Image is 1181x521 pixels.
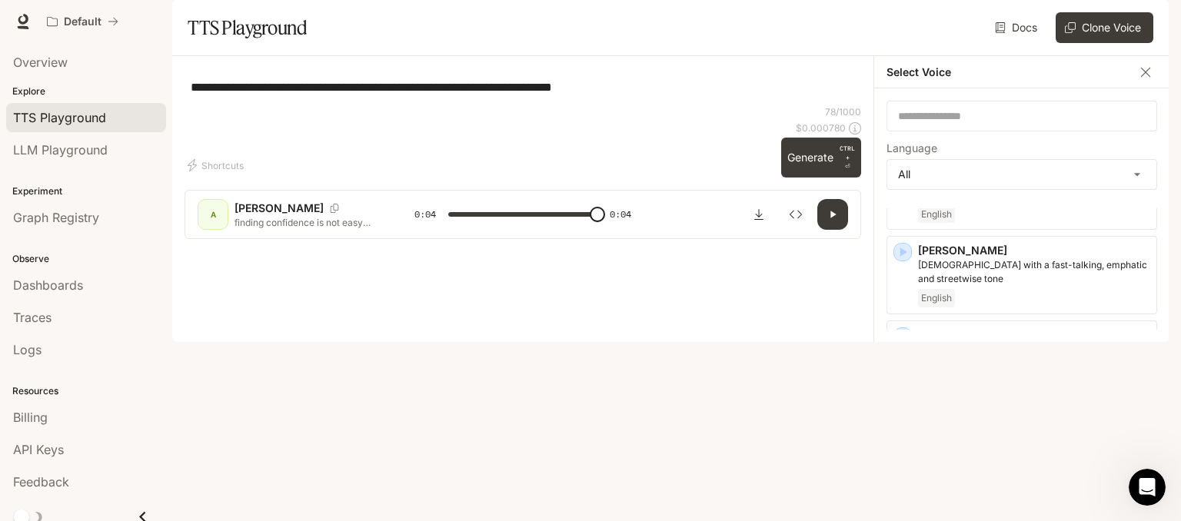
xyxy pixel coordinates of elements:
[64,15,101,28] p: Default
[918,289,955,307] span: English
[781,138,861,178] button: GenerateCTRL +⏎
[887,160,1156,189] div: All
[918,243,1150,258] p: [PERSON_NAME]
[825,105,861,118] p: 78 / 1000
[610,207,631,222] span: 0:04
[40,6,125,37] button: All workspaces
[918,258,1150,286] p: Male with a fast-talking, emphatic and streetwise tone
[840,144,855,162] p: CTRL +
[780,199,811,230] button: Inspect
[1129,469,1166,506] iframe: Intercom live chat
[918,205,955,224] span: English
[918,327,1150,343] p: [PERSON_NAME]
[185,153,250,178] button: Shortcuts
[887,143,937,154] p: Language
[744,199,774,230] button: Download audio
[1056,12,1153,43] button: Clone Voice
[324,204,345,213] button: Copy Voice ID
[414,207,436,222] span: 0:04
[201,202,225,227] div: A
[235,216,378,229] p: finding confidence is not easy but with there is confidence in every step
[840,144,855,171] p: ⏎
[235,201,324,216] p: [PERSON_NAME]
[796,121,846,134] p: $ 0.000780
[188,12,307,43] h1: TTS Playground
[992,12,1043,43] a: Docs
